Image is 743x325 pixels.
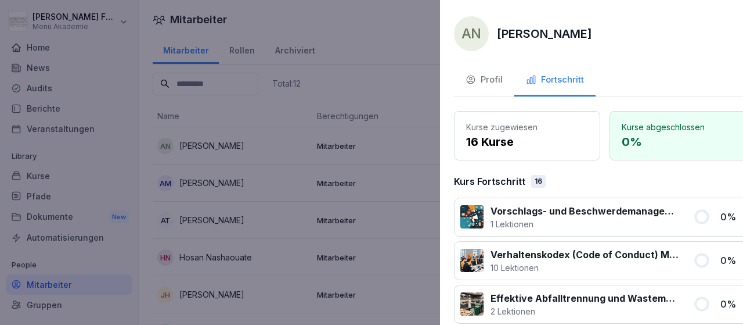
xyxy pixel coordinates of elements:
[526,73,584,87] div: Fortschritt
[497,25,592,42] p: [PERSON_NAME]
[466,73,503,87] div: Profil
[454,65,514,97] button: Profil
[490,248,679,262] p: Verhaltenskodex (Code of Conduct) Menü 2000
[490,305,679,317] p: 2 Lektionen
[490,262,679,274] p: 10 Lektionen
[531,175,546,188] div: 16
[466,121,588,133] p: Kurse zugewiesen
[454,16,489,51] div: AN
[490,218,679,230] p: 1 Lektionen
[490,204,679,218] p: Vorschlags- und Beschwerdemanagement bei Menü 2000
[514,65,596,97] button: Fortschritt
[454,174,525,188] p: Kurs Fortschritt
[466,133,588,151] p: 16 Kurse
[490,291,679,305] p: Effektive Abfalltrennung und Wastemanagement im Catering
